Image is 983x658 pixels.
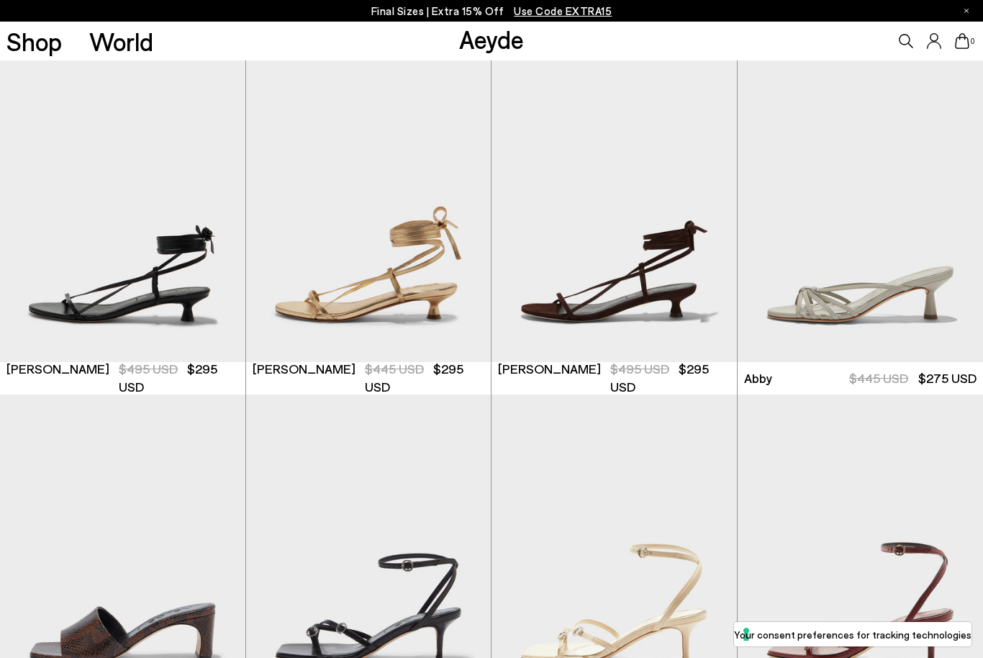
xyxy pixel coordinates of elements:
span: [PERSON_NAME] [498,360,601,378]
a: Aeyde [459,24,524,54]
a: 0 [955,33,969,49]
label: Your consent preferences for tracking technologies [734,627,971,642]
span: $445 USD [849,370,908,386]
button: Your consent preferences for tracking technologies [734,622,971,646]
a: [PERSON_NAME] $445 USD $295 USD [246,362,491,395]
span: $445 USD [365,361,424,377]
img: Paige Leather Kitten-Heel Sandals [246,53,491,361]
span: [PERSON_NAME] [253,360,355,378]
span: Navigate to /collections/ss25-final-sizes [514,4,612,17]
span: $495 USD [119,361,178,377]
img: Paige Suede Kitten-Heel Sandals [491,53,737,361]
a: Shop [6,29,62,54]
span: Abby [744,369,772,387]
p: Final Sizes | Extra 15% Off [371,2,612,20]
a: [PERSON_NAME] $495 USD $295 USD [491,362,737,395]
a: World [89,29,153,54]
span: $275 USD [918,370,977,386]
span: 0 [969,37,977,45]
span: [PERSON_NAME] [6,360,109,378]
span: $495 USD [610,361,669,377]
